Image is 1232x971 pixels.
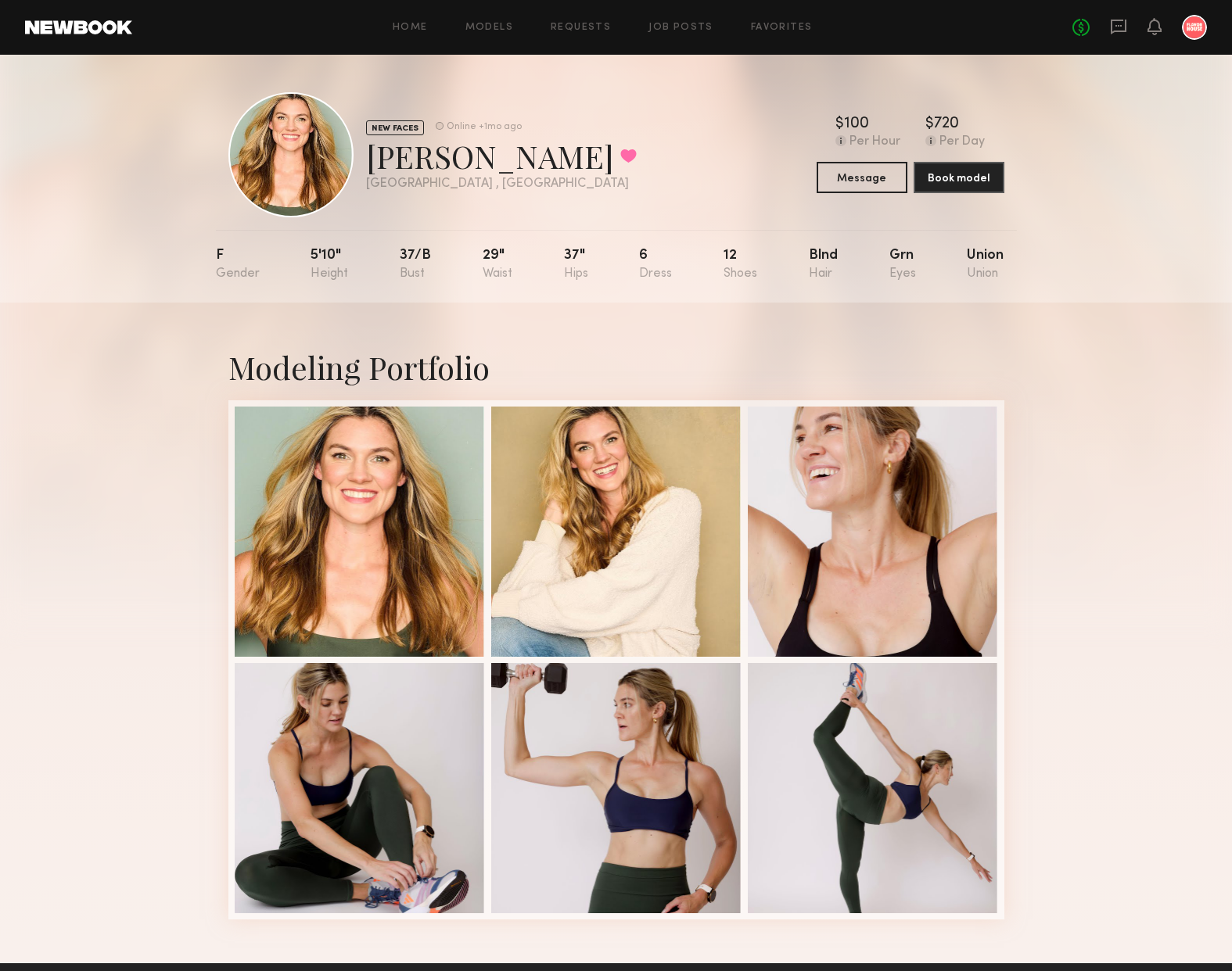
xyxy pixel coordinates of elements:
[366,120,424,135] div: NEW FACES
[564,249,588,281] div: 37"
[483,249,512,281] div: 29"
[311,249,348,281] div: 5'10"
[925,116,934,132] div: $
[849,135,900,149] div: Per Hour
[809,249,838,281] div: Blnd
[844,116,869,132] div: 100
[724,249,757,281] div: 12
[400,249,431,281] div: 37/b
[967,249,1004,281] div: Union
[366,135,637,177] div: [PERSON_NAME]
[551,23,611,33] a: Requests
[934,116,959,132] div: 720
[939,135,985,149] div: Per Day
[393,23,428,33] a: Home
[366,177,637,191] div: [GEOGRAPHIC_DATA] , [GEOGRAPHIC_DATA]
[216,249,260,281] div: F
[889,249,916,281] div: Grn
[751,23,813,33] a: Favorites
[648,23,713,33] a: Job Posts
[914,162,1004,193] button: Book model
[835,116,844,132] div: $
[817,162,907,193] button: Message
[447,122,522,132] div: Online +1mo ago
[228,346,1004,388] div: Modeling Portfolio
[639,249,672,281] div: 6
[465,23,513,33] a: Models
